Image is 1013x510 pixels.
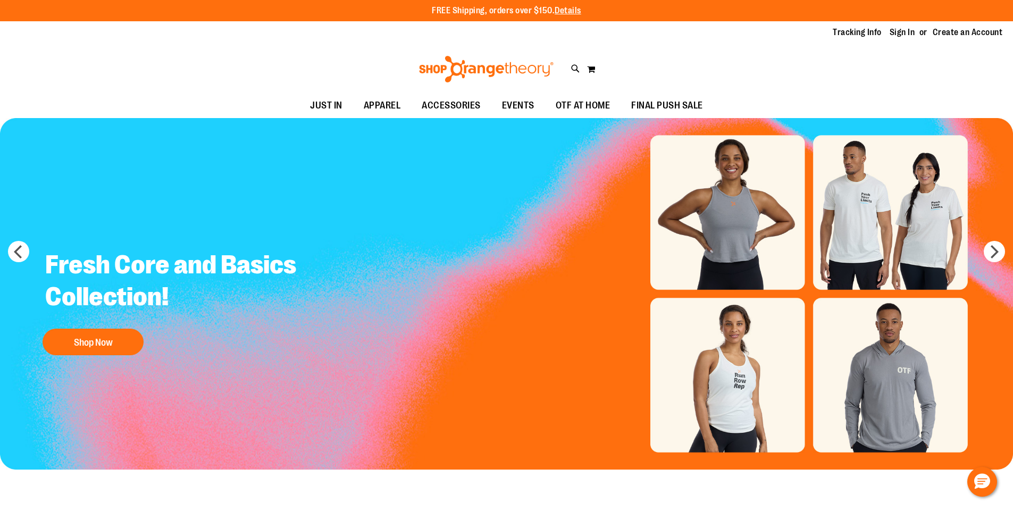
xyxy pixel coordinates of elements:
button: next [984,241,1005,262]
a: Details [555,6,581,15]
span: APPAREL [364,94,401,118]
button: Hello, have a question? Let’s chat. [967,467,997,497]
a: OTF AT HOME [545,94,621,118]
a: EVENTS [491,94,545,118]
a: ACCESSORIES [411,94,491,118]
h2: Fresh Core and Basics Collection! [37,241,321,323]
span: ACCESSORIES [422,94,481,118]
p: FREE Shipping, orders over $150. [432,5,581,17]
a: Fresh Core and Basics Collection! Shop Now [37,241,321,361]
a: JUST IN [299,94,353,118]
a: Sign In [890,27,915,38]
a: FINAL PUSH SALE [621,94,714,118]
span: EVENTS [502,94,534,118]
a: Create an Account [933,27,1003,38]
a: Tracking Info [833,27,882,38]
img: Shop Orangetheory [417,56,555,82]
span: JUST IN [310,94,342,118]
span: FINAL PUSH SALE [631,94,703,118]
a: APPAREL [353,94,412,118]
button: prev [8,241,29,262]
button: Shop Now [43,329,144,355]
span: OTF AT HOME [556,94,610,118]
